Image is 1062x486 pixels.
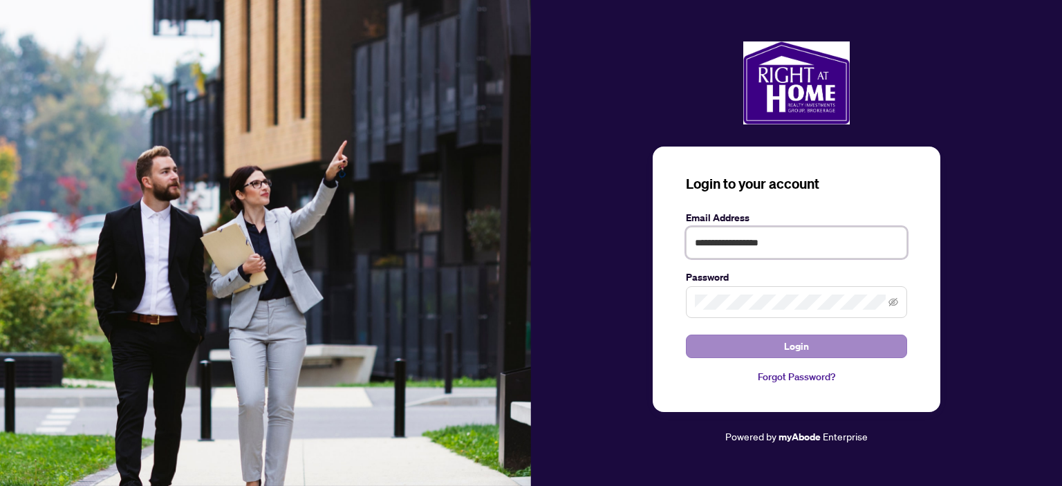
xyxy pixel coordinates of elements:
span: eye-invisible [888,297,898,307]
label: Password [686,270,907,285]
h3: Login to your account [686,174,907,194]
label: Email Address [686,210,907,225]
a: myAbode [779,429,821,445]
span: Login [784,335,809,357]
a: Forgot Password? [686,369,907,384]
span: Enterprise [823,430,868,442]
span: Powered by [725,430,776,442]
button: Login [686,335,907,358]
img: ma-logo [743,41,850,124]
